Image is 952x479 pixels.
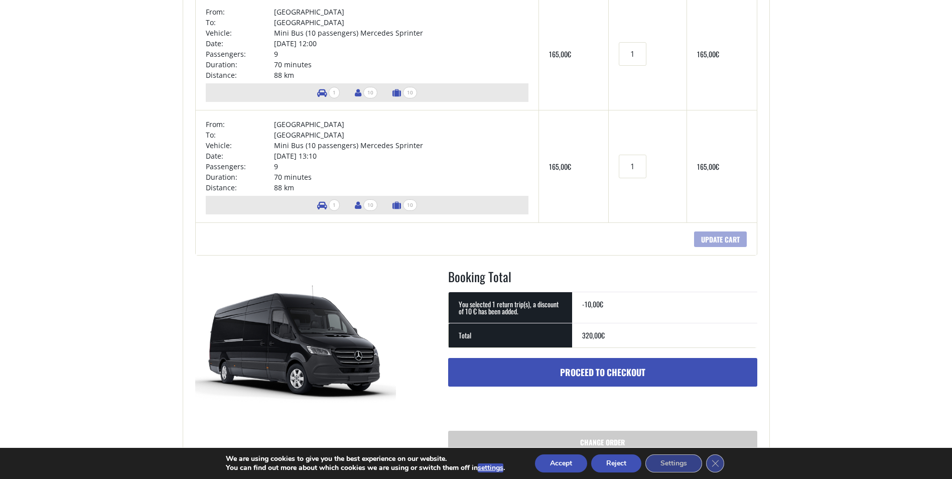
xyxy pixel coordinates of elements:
span: € [601,330,605,340]
td: Mini Bus (10 passengers) Mercedes Sprinter [274,28,528,38]
td: 88 km [274,182,528,193]
td: [GEOGRAPHIC_DATA] [274,119,528,130]
li: Number of vehicles [312,196,345,214]
span: 10 [363,199,377,211]
span: € [568,161,571,172]
td: Date: [206,151,275,161]
li: Number of luggage items [387,83,422,102]
a: Proceed to checkout [448,358,757,387]
td: [DATE] 12:00 [274,38,528,49]
span: € [716,161,719,172]
span: 10 [403,87,417,98]
td: 70 minutes [274,59,528,70]
td: Distance: [206,182,275,193]
td: Date: [206,38,275,49]
td: To: [206,17,275,28]
td: To: [206,130,275,140]
td: 9 [274,161,528,172]
td: From: [206,119,275,130]
p: We are using cookies to give you the best experience on our website. [226,454,505,463]
td: Mini Bus (10 passengers) Mercedes Sprinter [274,140,528,151]
th: You selected 1 return trip(s), a discount of 10 € has been added. [449,292,572,323]
bdi: 320,00 [582,330,605,340]
td: Duration: [206,172,275,182]
bdi: 165,00 [697,49,719,59]
input: Transfers quantity [619,155,646,178]
a: Change order [448,431,757,454]
img: Mini Bus (10 passengers) Mercedes Sprinter [195,268,396,418]
td: [GEOGRAPHIC_DATA] [274,130,528,140]
button: Settings [645,454,702,472]
bdi: 165,00 [697,161,719,172]
bdi: -10,00 [582,299,603,309]
input: Transfers quantity [619,42,646,66]
td: Vehicle: [206,28,275,38]
span: 1 [329,87,340,98]
td: From: [206,7,275,17]
td: 70 minutes [274,172,528,182]
p: You can find out more about which cookies we are using or switch them off in . [226,463,505,472]
span: € [716,49,719,59]
td: Vehicle: [206,140,275,151]
td: Duration: [206,59,275,70]
span: € [600,299,603,309]
bdi: 165,00 [549,49,571,59]
li: Number of passengers [350,83,382,102]
bdi: 165,00 [549,161,571,172]
button: Accept [535,454,587,472]
li: Number of luggage items [387,196,422,214]
td: [DATE] 13:10 [274,151,528,161]
td: 88 km [274,70,528,80]
button: Close GDPR Cookie Banner [706,454,724,472]
span: 10 [403,199,417,211]
iframe: Secure express checkout frame [446,392,602,420]
li: Number of passengers [350,196,382,214]
td: [GEOGRAPHIC_DATA] [274,7,528,17]
button: settings [478,463,503,472]
li: Number of vehicles [312,83,345,102]
button: Reject [591,454,641,472]
td: 9 [274,49,528,59]
th: Total [449,323,572,347]
span: 10 [363,87,377,98]
td: Distance: [206,70,275,80]
input: Update cart [694,231,747,247]
td: Passengers: [206,49,275,59]
h2: Booking Total [448,268,757,292]
iframe: Secure express checkout frame [603,392,759,420]
span: 1 [329,199,340,211]
span: € [568,49,571,59]
td: Passengers: [206,161,275,172]
td: [GEOGRAPHIC_DATA] [274,17,528,28]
